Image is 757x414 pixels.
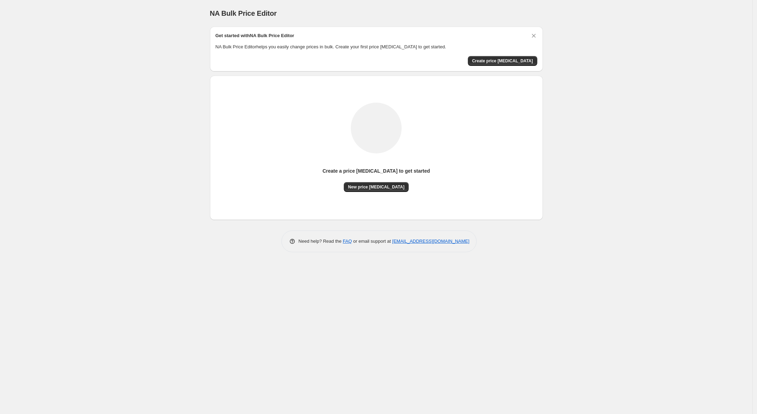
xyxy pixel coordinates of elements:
span: Create price [MEDICAL_DATA] [472,58,533,64]
button: Create price change job [468,56,537,66]
span: New price [MEDICAL_DATA] [348,184,404,190]
button: Dismiss card [530,32,537,39]
h2: Get started with NA Bulk Price Editor [216,32,294,39]
span: or email support at [352,239,392,244]
button: New price [MEDICAL_DATA] [344,182,409,192]
p: NA Bulk Price Editor helps you easily change prices in bulk. Create your first price [MEDICAL_DAT... [216,43,537,50]
p: Create a price [MEDICAL_DATA] to get started [322,167,430,174]
a: [EMAIL_ADDRESS][DOMAIN_NAME] [392,239,469,244]
span: NA Bulk Price Editor [210,9,277,17]
a: FAQ [343,239,352,244]
span: Need help? Read the [299,239,343,244]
